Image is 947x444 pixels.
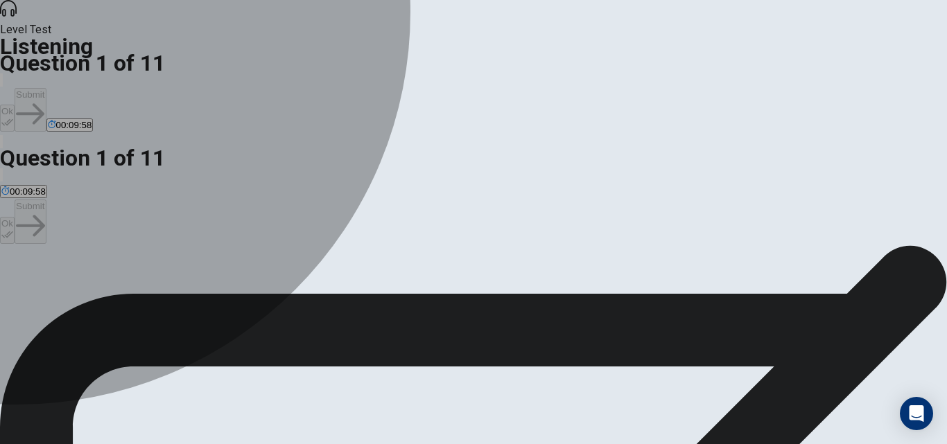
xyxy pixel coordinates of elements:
[15,199,46,243] button: Submit
[10,186,46,197] span: 00:09:58
[900,397,933,430] div: Open Intercom Messenger
[46,118,94,132] button: 00:09:58
[56,120,92,130] span: 00:09:58
[15,88,46,132] button: Submit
